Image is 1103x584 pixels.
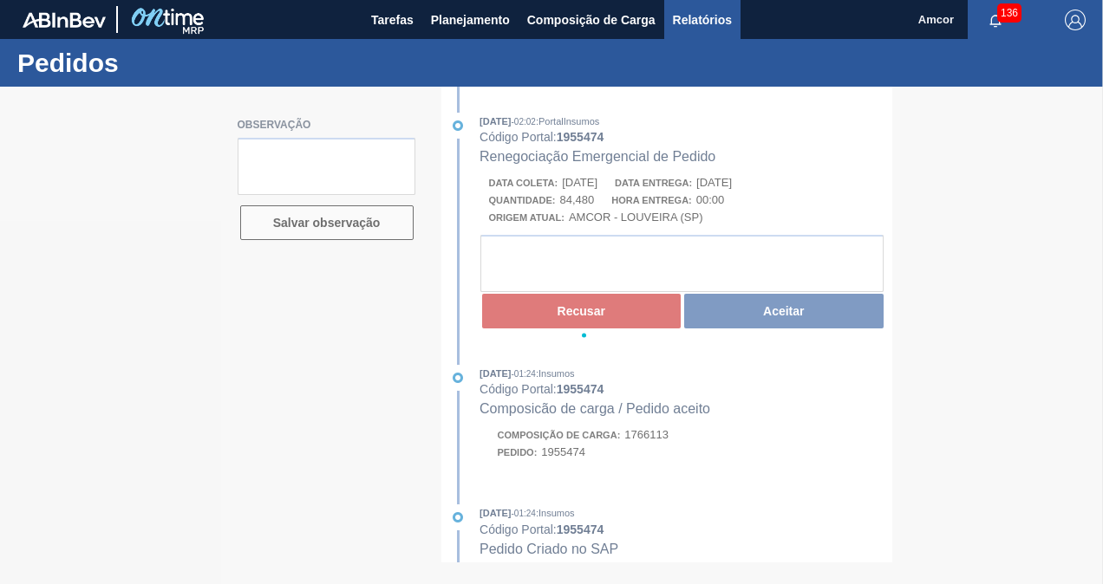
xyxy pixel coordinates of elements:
[673,10,732,30] span: Relatórios
[23,12,106,28] img: TNhmsLtSVTkK8tSr43FrP2fwEKptu5GPRR3wAAAABJRU5ErkJggg==
[968,8,1023,32] button: Notificações
[17,53,325,73] h1: Pedidos
[1065,10,1086,30] img: Logout
[997,3,1021,23] span: 136
[431,10,510,30] span: Planejamento
[527,10,656,30] span: Composição de Carga
[371,10,414,30] span: Tarefas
